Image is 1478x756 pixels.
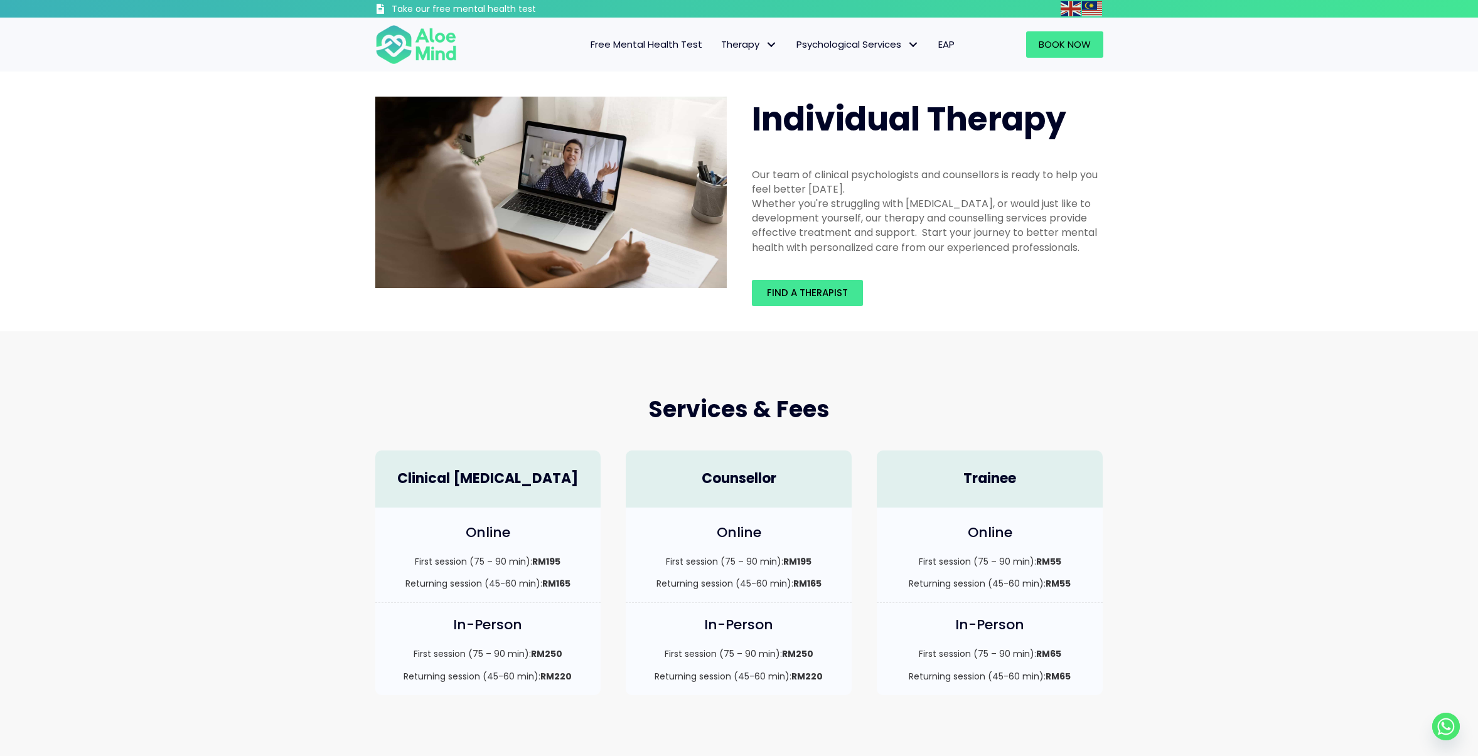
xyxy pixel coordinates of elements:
[638,577,839,590] p: Returning session (45-60 min):
[721,38,778,51] span: Therapy
[638,523,839,543] h4: Online
[1082,1,1103,16] a: Malay
[638,615,839,635] h4: In-Person
[889,555,1090,568] p: First session (75 – 90 min):
[752,96,1066,142] span: Individual Therapy
[388,469,589,489] h4: Clinical [MEDICAL_DATA]
[796,38,919,51] span: Psychological Services
[473,31,964,58] nav: Menu
[540,670,572,683] strong: RM220
[929,31,964,58] a: EAP
[392,3,603,16] h3: Take our free mental health test
[889,523,1090,543] h4: Online
[1046,670,1071,683] strong: RM65
[889,469,1090,489] h4: Trainee
[531,647,562,660] strong: RM250
[375,97,727,288] img: Therapy online individual
[752,280,863,306] a: Find a therapist
[904,36,923,54] span: Psychological Services: submenu
[638,647,839,660] p: First session (75 – 90 min):
[388,555,589,568] p: First session (75 – 90 min):
[1432,713,1460,740] a: Whatsapp
[542,577,570,590] strong: RM165
[783,555,811,568] strong: RM195
[388,615,589,635] h4: In-Person
[638,670,839,683] p: Returning session (45-60 min):
[889,577,1090,590] p: Returning session (45-60 min):
[1036,647,1061,660] strong: RM65
[388,670,589,683] p: Returning session (45-60 min):
[712,31,787,58] a: TherapyTherapy: submenu
[767,286,848,299] span: Find a therapist
[638,555,839,568] p: First session (75 – 90 min):
[1039,38,1091,51] span: Book Now
[388,647,589,660] p: First session (75 – 90 min):
[388,577,589,590] p: Returning session (45-60 min):
[375,24,457,65] img: Aloe mind Logo
[638,469,839,489] h4: Counsellor
[752,196,1103,255] div: Whether you're struggling with [MEDICAL_DATA], or would just like to development yourself, our th...
[1036,555,1061,568] strong: RM55
[793,577,822,590] strong: RM165
[581,31,712,58] a: Free Mental Health Test
[782,647,813,660] strong: RM250
[1082,1,1102,16] img: ms
[591,38,702,51] span: Free Mental Health Test
[1061,1,1081,16] img: en
[388,523,589,543] h4: Online
[648,393,830,425] span: Services & Fees
[889,647,1090,660] p: First session (75 – 90 min):
[532,555,560,568] strong: RM195
[889,615,1090,635] h4: In-Person
[752,168,1103,196] div: Our team of clinical psychologists and counsellors is ready to help you feel better [DATE].
[1046,577,1071,590] strong: RM55
[791,670,823,683] strong: RM220
[787,31,929,58] a: Psychological ServicesPsychological Services: submenu
[938,38,955,51] span: EAP
[1026,31,1103,58] a: Book Now
[889,670,1090,683] p: Returning session (45-60 min):
[763,36,781,54] span: Therapy: submenu
[375,3,603,18] a: Take our free mental health test
[1061,1,1082,16] a: English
